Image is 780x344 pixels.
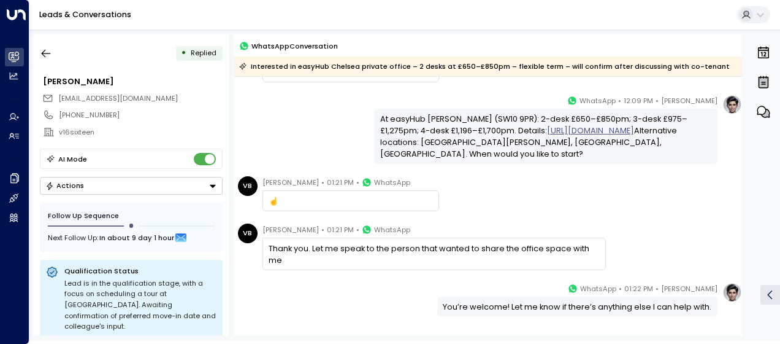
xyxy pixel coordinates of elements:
a: [URL][DOMAIN_NAME] [547,125,634,136]
img: profile-logo.png [722,95,742,114]
img: profile-logo.png [722,283,742,302]
span: [PERSON_NAME] [661,283,717,295]
span: • [618,95,621,107]
div: v16sixteen [59,127,222,138]
span: • [356,176,359,189]
span: • [321,176,324,189]
span: 01:21 PM [327,176,354,189]
span: [PERSON_NAME] [262,224,319,236]
div: Thank you. Let me speak to the person that wanted to share the office space with me [269,243,599,266]
div: [PERSON_NAME] [43,76,222,87]
span: WhatsApp Conversation [251,41,338,52]
div: • [181,44,186,62]
span: WhatsApp [580,283,616,295]
div: Lead is in the qualification stage, with a focus on scheduling a tour at [GEOGRAPHIC_DATA]. Await... [64,278,216,332]
span: WhatsApp [579,95,616,107]
div: AI Mode [58,153,87,165]
div: You’re welcome! Let me know if there’s anything else I can help with. [443,301,711,313]
span: • [656,283,659,295]
span: 01:22 PM [624,283,653,295]
div: Next Follow Up: [48,231,215,244]
div: VB [238,176,258,196]
div: [PHONE_NUMBER] [59,110,222,120]
button: Actions [40,177,223,195]
span: Replied [191,48,216,58]
span: • [619,283,622,295]
span: 01:21 PM [327,224,354,236]
a: Leads & Conversations [39,9,131,20]
div: Interested in easyHub Chelsea private office – 2 desks at £650–£850pm – flexible term – will conf... [239,60,730,72]
span: [EMAIL_ADDRESS][DOMAIN_NAME] [58,93,178,103]
span: • [656,95,659,107]
div: At easyHub [PERSON_NAME] (SW10 9PR): 2-desk £650–£850pm; 3-desk £975–£1,275pm; 4-desk £1,196–£1,7... [380,113,712,160]
span: verena@v16sixteen.com [58,93,178,104]
span: • [356,224,359,236]
div: Actions [45,181,84,190]
span: 12:09 PM [624,95,653,107]
div: ☝️ [269,195,432,207]
span: • [321,224,324,236]
span: [PERSON_NAME] [661,95,717,107]
p: Qualification Status [64,266,216,276]
div: VB [238,224,258,243]
div: Follow Up Sequence [48,211,215,221]
div: Button group with a nested menu [40,177,223,195]
span: [PERSON_NAME] [262,176,319,189]
span: WhatsApp [374,176,410,189]
span: WhatsApp [374,224,410,236]
span: In about 9 day 1 hour [99,231,174,244]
